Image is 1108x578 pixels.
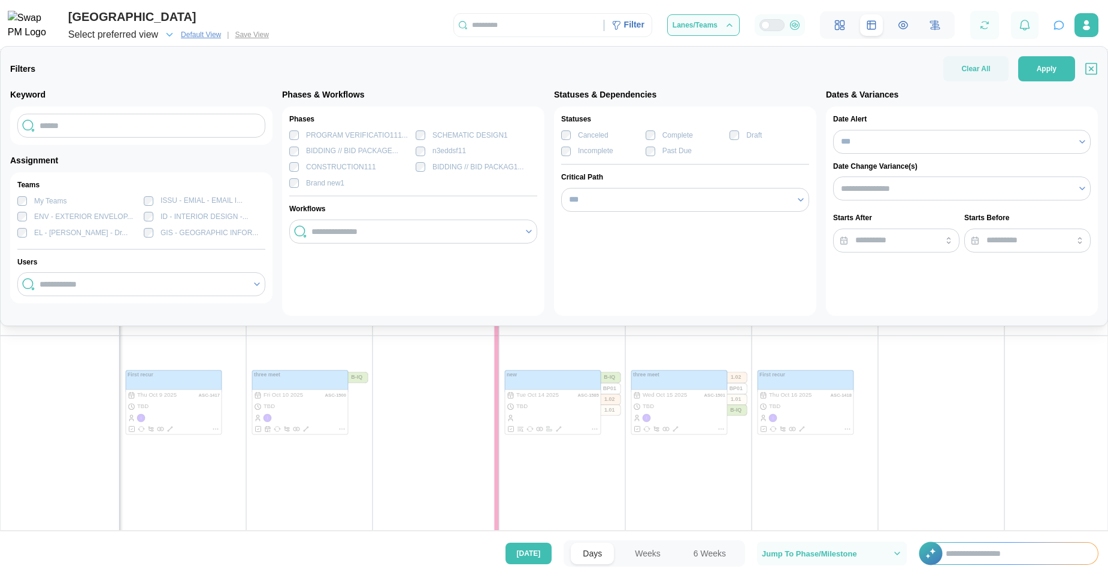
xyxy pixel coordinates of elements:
[161,211,249,223] div: ID - INTERIOR DESIGN -...
[578,145,613,157] div: Incomplete
[554,89,816,102] div: Statuses & Dependencies
[432,145,466,157] div: n3eddsf11
[432,162,523,173] div: BIDDING // BID PACKAG1...
[662,145,692,157] div: Past Due
[964,212,1091,224] div: Starts Before
[561,114,809,125] div: Statuses
[919,542,1098,565] div: +
[682,543,738,564] button: 6 Weeks
[289,114,537,125] div: Phases
[10,154,273,168] div: Assignment
[571,543,614,564] button: Days
[306,178,344,189] div: Brand new1
[1051,17,1067,34] button: Open project assistant
[306,145,398,157] div: BIDDING // BID PACKAGE...
[282,89,544,102] div: Phases & Workflows
[1018,56,1075,81] button: Apply
[17,180,265,191] div: Teams
[10,89,273,102] div: Keyword
[227,29,229,41] div: |
[517,543,541,564] span: [DATE]
[578,130,609,141] div: Canceled
[833,161,1091,172] div: Date Change Variance(s)
[976,17,993,34] button: Refresh Grid
[161,227,258,239] div: GIS - GEOGRAPHIC INFOR...
[306,130,408,141] div: PROGRAM VERIFICATIO111...
[604,15,652,35] div: Filter
[662,130,693,141] div: Complete
[757,542,907,565] button: Jump To Phase/Milestone
[943,56,1008,81] button: Clear All
[833,212,959,224] div: Starts After
[68,26,175,43] button: Select preferred view
[68,26,158,43] span: Select preferred view
[762,550,857,558] span: Jump To Phase/Milestone
[34,227,128,239] div: EL - [PERSON_NAME] - Dr...
[27,196,66,206] label: My Teams
[17,257,265,268] div: Users
[673,22,718,29] span: Lanes/Teams
[833,114,1091,125] div: Date Alert
[1085,62,1098,75] button: Close
[161,195,243,206] div: ISSU - EMIAL - EMAIL I...
[8,11,56,41] img: Swap PM Logo
[624,19,644,32] div: Filter
[176,28,226,41] button: Default View
[1037,57,1056,81] span: Apply
[746,130,762,141] div: Draft
[961,56,990,81] span: Clear All
[505,543,552,564] button: [DATE]
[306,162,376,173] div: CONSTRUCTION111
[68,8,274,26] div: [GEOGRAPHIC_DATA]
[34,211,133,223] div: ENV - EXTERIOR ENVELOP...
[623,543,673,564] button: Weeks
[561,172,809,183] div: Critical Path
[289,203,537,215] div: Workflows
[667,14,740,36] button: Lanes/Teams
[432,130,508,141] div: SCHEMATIC DESIGN1
[826,89,1098,102] div: Dates & Variances
[181,29,221,41] span: Default View
[10,63,35,76] div: Filters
